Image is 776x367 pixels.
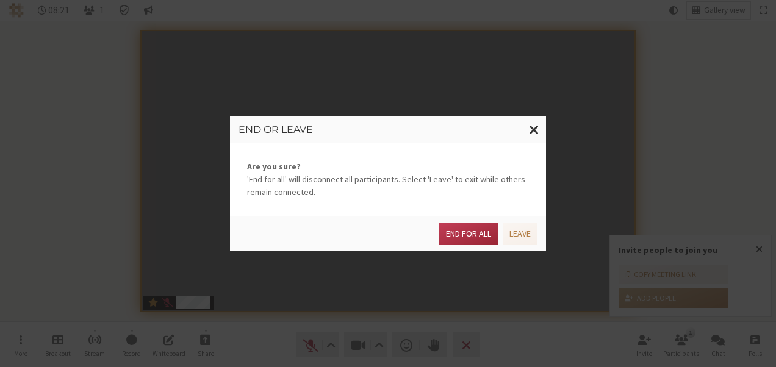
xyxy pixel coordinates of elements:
[239,124,537,135] h3: End or leave
[439,223,498,245] button: End for all
[503,223,537,245] button: Leave
[247,160,529,173] strong: Are you sure?
[522,116,546,144] button: Close modal
[230,143,546,216] div: 'End for all' will disconnect all participants. Select 'Leave' to exit while others remain connec...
